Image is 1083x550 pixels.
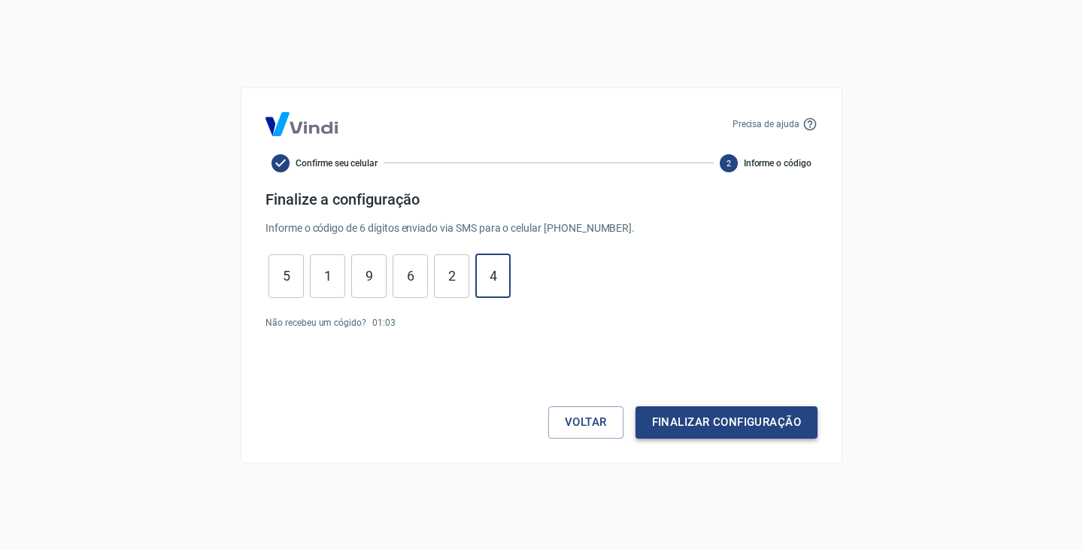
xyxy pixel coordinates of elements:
span: Confirme seu celular [296,156,378,170]
p: 01 : 03 [372,316,396,330]
p: Precisa de ajuda [733,117,799,131]
h4: Finalize a configuração [265,190,818,208]
button: Finalizar configuração [636,406,818,438]
img: Logo Vind [265,112,338,136]
text: 2 [727,158,731,168]
button: Voltar [548,406,623,438]
p: Informe o código de 6 dígitos enviado via SMS para o celular [PHONE_NUMBER] . [265,220,818,236]
p: Não recebeu um cógido? [265,316,366,330]
span: Informe o código [744,156,811,170]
